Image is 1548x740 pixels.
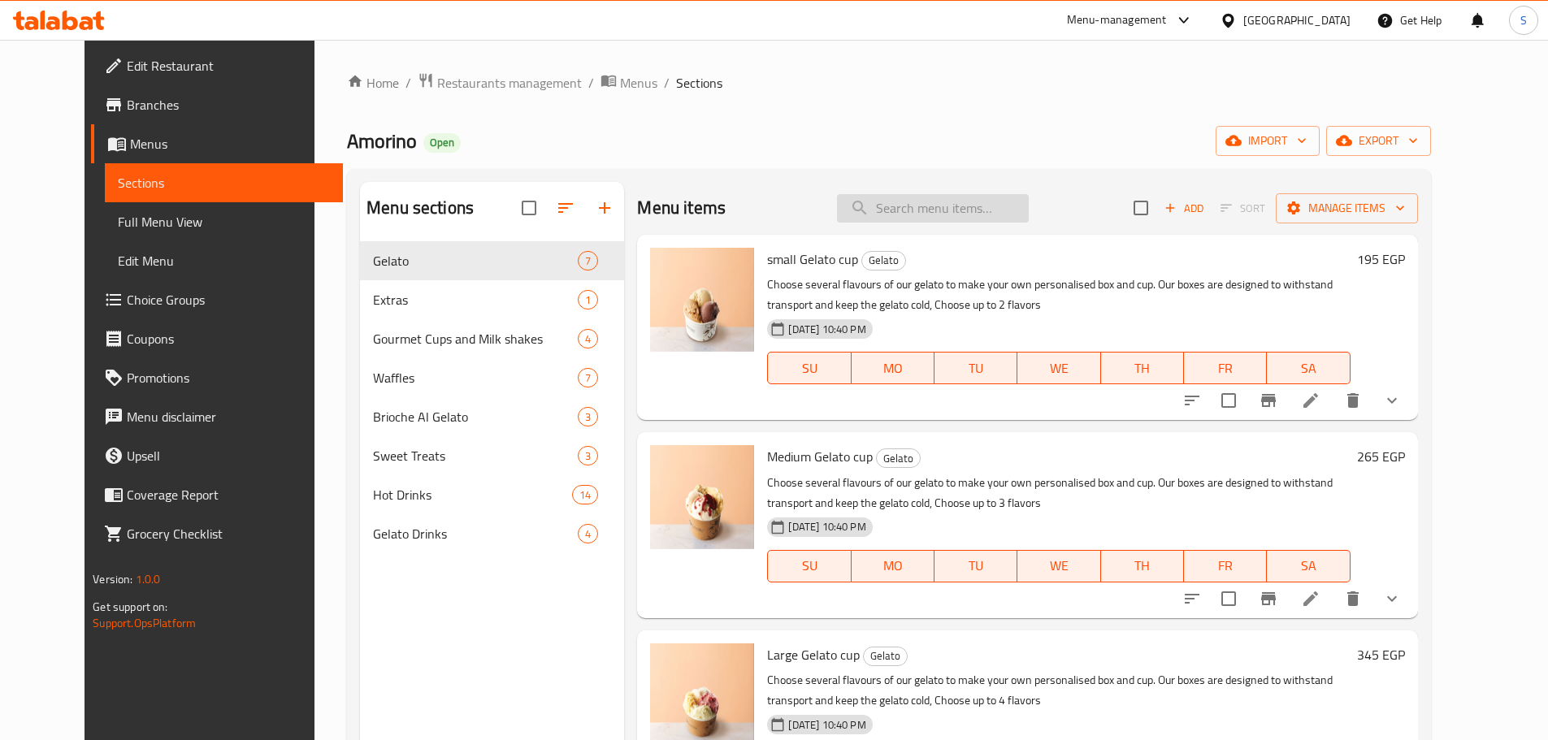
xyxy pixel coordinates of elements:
div: Gelato [373,251,578,270]
span: 1 [579,292,597,308]
span: 3 [579,448,597,464]
h2: Menu sections [366,196,474,220]
p: Choose several flavours of our gelato to make your own personalised box and cup. Our boxes are de... [767,670,1350,711]
a: Support.OpsPlatform [93,612,196,634]
p: Choose several flavours of our gelato to make your own personalised box and cup. Our boxes are de... [767,275,1350,315]
span: small Gelato cup [767,247,858,271]
span: Select to update [1212,383,1246,418]
li: / [588,73,594,93]
span: Menus [130,134,330,154]
a: Edit Menu [105,241,343,280]
div: Waffles7 [360,358,624,397]
span: import [1229,131,1307,151]
p: Choose several flavours of our gelato to make your own personalised box and cup. Our boxes are de... [767,473,1350,513]
div: Menu-management [1067,11,1167,30]
span: Select section first [1210,196,1276,221]
button: Manage items [1276,193,1418,223]
span: MO [858,554,928,578]
a: Full Menu View [105,202,343,241]
svg: Show Choices [1382,589,1402,608]
div: Gelato Drinks4 [360,514,624,553]
a: Choice Groups [91,280,343,319]
a: Home [347,73,399,93]
div: Gourmet Cups and Milk shakes [373,329,578,348]
button: Add section [585,188,624,227]
a: Branches [91,85,343,124]
div: items [578,446,598,465]
div: Gourmet Cups and Milk shakes4 [360,319,624,358]
a: Grocery Checklist [91,514,343,553]
button: SA [1267,352,1350,384]
button: Branch-specific-item [1249,579,1288,618]
span: Sections [118,173,330,193]
button: FR [1184,550,1267,582]
span: Gelato Drinks [373,524,578,543]
span: 4 [579,526,597,542]
a: Restaurants management [418,72,582,93]
nav: Menu sections [360,235,624,560]
button: SA [1267,550,1350,582]
span: Coupons [127,329,330,348]
span: 1.0.0 [136,569,161,590]
span: Select section [1124,191,1158,225]
span: Select to update [1212,582,1246,616]
a: Menus [91,124,343,163]
span: export [1339,131,1418,151]
span: 7 [579,253,597,269]
span: FR [1190,357,1260,380]
span: Sweet Treats [373,446,578,465]
span: SA [1273,554,1343,578]
span: Sort sections [546,188,585,227]
div: [GEOGRAPHIC_DATA] [1243,11,1351,29]
div: items [578,407,598,426]
span: 3 [579,409,597,425]
a: Coverage Report [91,475,343,514]
span: Restaurants management [437,73,582,93]
img: small Gelato cup [650,248,754,352]
span: Hot Drinks [373,485,572,504]
div: Gelato7 [360,241,624,280]
span: SU [774,357,844,380]
span: Gelato [877,449,920,468]
a: Sections [105,163,343,202]
span: Menus [620,73,657,93]
span: 4 [579,331,597,347]
svg: Show Choices [1382,391,1402,410]
div: Brioche Al Gelato [373,407,578,426]
span: Gelato [862,251,905,270]
img: Medium Gelato cup [650,445,754,549]
span: Menu disclaimer [127,407,330,426]
a: Upsell [91,436,343,475]
span: Promotions [127,368,330,387]
button: MO [852,352,934,384]
span: Select all sections [512,191,546,225]
span: TU [941,554,1011,578]
button: show more [1372,381,1411,420]
button: WE [1017,352,1100,384]
span: Get support on: [93,596,167,617]
nav: breadcrumb [347,72,1431,93]
span: TH [1108,554,1177,578]
div: items [578,524,598,543]
h2: Menu items [637,196,726,220]
span: [DATE] 10:40 PM [782,717,872,733]
a: Menus [601,72,657,93]
div: Gelato [861,251,906,270]
input: search [837,194,1029,223]
span: Coverage Report [127,485,330,504]
span: [DATE] 10:40 PM [782,519,872,534]
span: WE [1024,554,1094,578]
span: Waffles [373,368,578,387]
span: Large Gelato cup [767,643,860,667]
span: S [1520,11,1527,29]
span: Medium Gelato cup [767,444,873,469]
button: TH [1101,550,1184,582]
span: MO [858,357,928,380]
a: Promotions [91,358,343,397]
span: Add item [1158,196,1210,221]
span: WE [1024,357,1094,380]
